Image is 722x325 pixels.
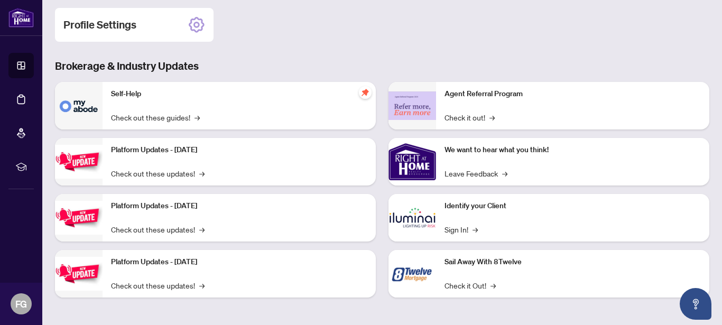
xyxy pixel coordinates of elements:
[55,145,103,178] img: Platform Updates - July 21, 2025
[388,138,436,185] img: We want to hear what you think!
[445,224,478,235] a: Sign In!→
[445,112,495,123] a: Check it out!→
[55,82,103,129] img: Self-Help
[445,280,496,291] a: Check it Out!→
[199,168,205,179] span: →
[502,168,507,179] span: →
[111,256,367,268] p: Platform Updates - [DATE]
[55,257,103,290] img: Platform Updates - June 23, 2025
[388,194,436,242] img: Identify your Client
[445,168,507,179] a: Leave Feedback→
[445,88,701,100] p: Agent Referral Program
[111,200,367,212] p: Platform Updates - [DATE]
[359,86,372,99] span: pushpin
[63,17,136,32] h2: Profile Settings
[111,144,367,156] p: Platform Updates - [DATE]
[195,112,200,123] span: →
[445,256,701,268] p: Sail Away With 8Twelve
[199,280,205,291] span: →
[388,91,436,120] img: Agent Referral Program
[111,224,205,235] a: Check out these updates!→
[199,224,205,235] span: →
[680,288,711,320] button: Open asap
[489,112,495,123] span: →
[111,168,205,179] a: Check out these updates!→
[15,296,27,311] span: FG
[473,224,478,235] span: →
[111,88,367,100] p: Self-Help
[490,280,496,291] span: →
[111,280,205,291] a: Check out these updates!→
[445,144,701,156] p: We want to hear what you think!
[388,250,436,298] img: Sail Away With 8Twelve
[55,59,709,73] h3: Brokerage & Industry Updates
[8,8,34,27] img: logo
[445,200,701,212] p: Identify your Client
[111,112,200,123] a: Check out these guides!→
[55,201,103,234] img: Platform Updates - July 8, 2025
